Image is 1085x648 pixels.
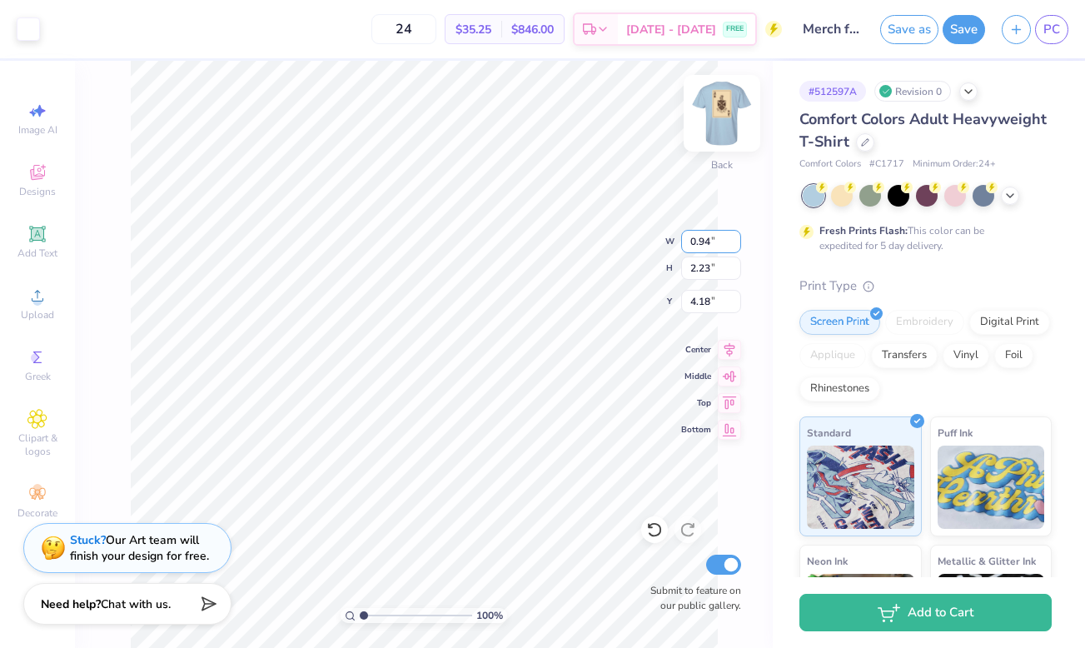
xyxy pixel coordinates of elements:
[726,23,744,35] span: FREE
[869,157,904,172] span: # C1717
[681,371,711,382] span: Middle
[101,596,171,612] span: Chat with us.
[681,397,711,409] span: Top
[799,157,861,172] span: Comfort Colors
[41,596,101,612] strong: Need help?
[799,81,866,102] div: # 512597A
[799,594,1052,631] button: Add to Cart
[18,123,57,137] span: Image AI
[17,247,57,260] span: Add Text
[807,446,914,529] img: Standard
[938,424,973,441] span: Puff Ink
[807,552,848,570] span: Neon Ink
[799,109,1047,152] span: Comfort Colors Adult Heavyweight T-Shirt
[913,157,996,172] span: Minimum Order: 24 +
[626,21,716,38] span: [DATE] - [DATE]
[371,14,436,44] input: – –
[943,15,985,44] button: Save
[969,310,1050,335] div: Digital Print
[938,552,1036,570] span: Metallic & Glitter Ink
[511,21,554,38] span: $846.00
[994,343,1033,368] div: Foil
[476,608,503,623] span: 100 %
[1035,15,1068,44] a: PC
[689,80,755,147] img: Back
[799,343,866,368] div: Applique
[790,12,872,46] input: Untitled Design
[21,308,54,322] span: Upload
[70,532,209,564] div: Our Art team will finish your design for free.
[880,15,938,44] button: Save as
[871,343,938,368] div: Transfers
[17,506,57,520] span: Decorate
[25,370,51,383] span: Greek
[1043,20,1060,39] span: PC
[70,532,106,548] strong: Stuck?
[885,310,964,335] div: Embroidery
[943,343,989,368] div: Vinyl
[799,277,1052,296] div: Print Type
[711,157,733,172] div: Back
[819,224,908,237] strong: Fresh Prints Flash:
[799,376,880,401] div: Rhinestones
[938,446,1045,529] img: Puff Ink
[19,185,56,198] span: Designs
[641,583,741,613] label: Submit to feature on our public gallery.
[819,223,1024,253] div: This color can be expedited for 5 day delivery.
[681,424,711,436] span: Bottom
[8,431,67,458] span: Clipart & logos
[455,21,491,38] span: $35.25
[799,310,880,335] div: Screen Print
[681,344,711,356] span: Center
[807,424,851,441] span: Standard
[874,81,951,102] div: Revision 0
